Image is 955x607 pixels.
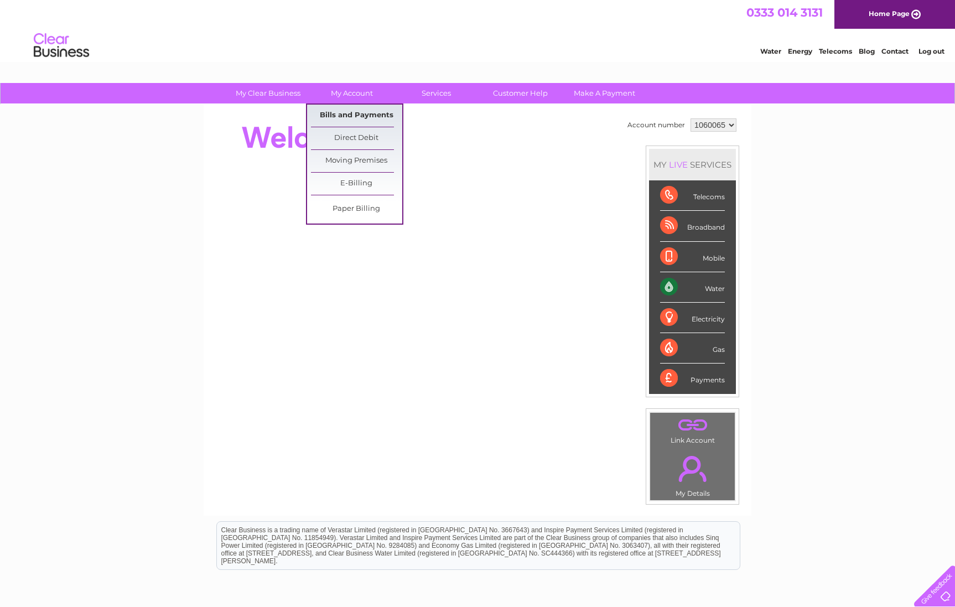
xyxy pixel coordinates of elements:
a: Contact [881,47,909,55]
a: Moving Premises [311,150,402,172]
a: Blog [859,47,875,55]
a: My Account [307,83,398,103]
div: LIVE [667,159,690,170]
div: Mobile [660,242,725,272]
a: Paper Billing [311,198,402,220]
div: Electricity [660,303,725,333]
td: My Details [650,447,735,501]
a: E-Billing [311,173,402,195]
a: Telecoms [819,47,852,55]
a: Log out [918,47,944,55]
div: Payments [660,364,725,393]
div: Gas [660,333,725,364]
a: . [653,449,732,488]
a: Customer Help [475,83,566,103]
div: MY SERVICES [649,149,736,180]
div: Water [660,272,725,303]
a: . [653,416,732,435]
a: Bills and Payments [311,105,402,127]
div: Broadband [660,211,725,241]
td: Account number [625,116,688,134]
a: Services [391,83,482,103]
a: Water [760,47,781,55]
div: Telecoms [660,180,725,211]
img: logo.png [33,29,90,63]
td: Link Account [650,412,735,447]
a: Direct Debit [311,127,402,149]
a: My Clear Business [222,83,314,103]
a: Make A Payment [559,83,650,103]
a: Energy [788,47,812,55]
a: 0333 014 3131 [746,6,823,19]
div: Clear Business is a trading name of Verastar Limited (registered in [GEOGRAPHIC_DATA] No. 3667643... [217,6,740,54]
